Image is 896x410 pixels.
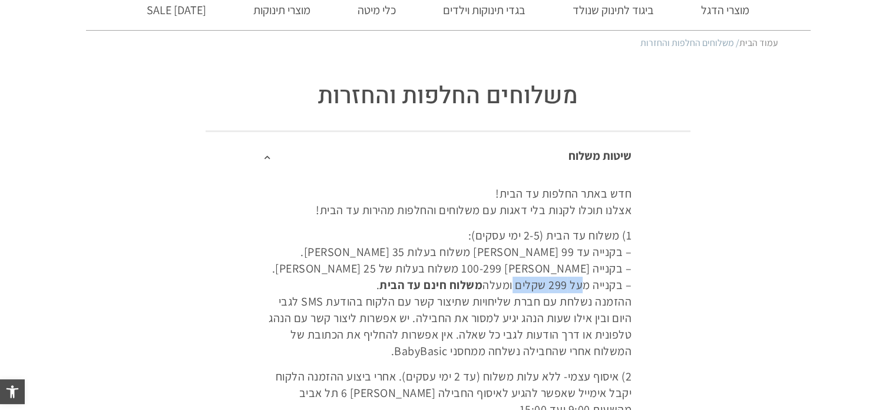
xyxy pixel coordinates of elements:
[264,185,632,218] p: חדש באתר החלפות עד הבית! אצלנו תוכלו לקנות בלי דאגות עם משלוחים והחלפות מהירות עד הבית!
[568,148,632,163] a: שיטות משלוח
[264,227,632,359] p: 1) משלוח עד הבית (2-5 ימי עסקים): – בקנייה עד 99 [PERSON_NAME] משלוח בעלות 35 [PERSON_NAME]. – בק...
[739,37,778,49] a: עמוד הבית
[118,37,778,50] nav: Breadcrumb
[379,277,482,293] strong: משלוח חינם עד הבית
[86,80,811,113] h1: משלוחים החלפות והחזרות
[206,130,690,179] div: שיטות משלוח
